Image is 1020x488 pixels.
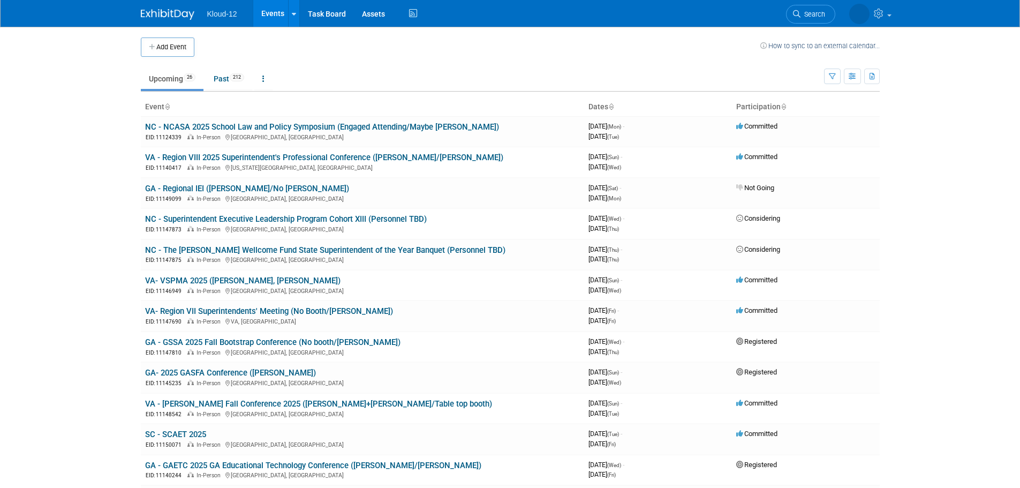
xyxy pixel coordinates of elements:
span: Committed [736,430,777,438]
span: Search [800,10,825,18]
a: How to sync to an external calendar... [760,42,880,50]
a: Sort by Start Date [608,102,614,111]
span: [DATE] [588,348,619,356]
a: Past212 [206,69,252,89]
img: In-Person Event [187,257,194,262]
div: [GEOGRAPHIC_DATA], [GEOGRAPHIC_DATA] [145,409,580,418]
span: Registered [736,461,777,469]
span: (Sun) [607,277,619,283]
div: [GEOGRAPHIC_DATA], [GEOGRAPHIC_DATA] [145,224,580,234]
span: EID: 11147810 [146,350,186,356]
a: GA - Regional IEI ([PERSON_NAME]/No [PERSON_NAME]) [145,184,349,193]
span: EID: 11150071 [146,442,186,448]
div: [GEOGRAPHIC_DATA], [GEOGRAPHIC_DATA] [145,348,580,357]
span: In-Person [197,288,224,295]
span: [DATE] [588,306,619,314]
span: [DATE] [588,245,622,253]
span: EID: 11147690 [146,319,186,325]
div: [GEOGRAPHIC_DATA], [GEOGRAPHIC_DATA] [145,470,580,479]
span: Considering [736,214,780,222]
span: In-Person [197,349,224,356]
span: [DATE] [588,399,622,407]
a: Sort by Event Name [164,102,170,111]
span: EID: 11140417 [146,165,186,171]
span: Committed [736,276,777,284]
span: [DATE] [588,337,624,346]
span: (Wed) [607,216,621,222]
span: - [621,245,622,253]
span: (Fri) [607,308,616,314]
span: [DATE] [588,461,624,469]
span: Registered [736,368,777,376]
span: EID: 11148542 [146,411,186,417]
span: Committed [736,153,777,161]
a: NC - Superintendent Executive Leadership Program Cohort XIII (Personnel TBD) [145,214,427,224]
img: In-Person Event [187,472,194,477]
div: [GEOGRAPHIC_DATA], [GEOGRAPHIC_DATA] [145,286,580,295]
span: - [623,214,624,222]
span: [DATE] [588,224,619,232]
span: EID: 11145235 [146,380,186,386]
span: [DATE] [588,184,621,192]
span: [DATE] [588,409,619,417]
img: In-Person Event [187,318,194,324]
div: VA, [GEOGRAPHIC_DATA] [145,317,580,326]
span: EID: 11140244 [146,472,186,478]
button: Add Event [141,37,194,57]
img: In-Person Event [187,349,194,355]
span: EID: 11147873 [146,227,186,232]
span: 26 [184,73,195,81]
th: Event [141,98,584,116]
span: (Thu) [607,257,619,262]
a: Search [786,5,835,24]
span: - [621,368,622,376]
a: GA- 2025 GASFA Conference ([PERSON_NAME]) [145,368,316,378]
img: ExhibitDay [141,9,194,20]
span: (Wed) [607,462,621,468]
span: [DATE] [588,317,616,325]
span: (Fri) [607,318,616,324]
span: Kloud-12 [207,10,237,18]
span: - [621,153,622,161]
img: In-Person Event [187,164,194,170]
span: In-Person [197,441,224,448]
span: - [619,184,621,192]
div: [GEOGRAPHIC_DATA], [GEOGRAPHIC_DATA] [145,440,580,449]
span: EID: 11147875 [146,257,186,263]
img: In-Person Event [187,134,194,139]
a: SC - SCAET 2025 [145,430,206,439]
span: (Sun) [607,370,619,376]
span: EID: 11124339 [146,134,186,140]
span: Considering [736,245,780,253]
span: (Wed) [607,288,621,294]
span: (Sun) [607,154,619,160]
span: - [621,276,622,284]
a: GA - GAETC 2025 GA Educational Technology Conference ([PERSON_NAME]/[PERSON_NAME]) [145,461,481,470]
span: - [623,122,624,130]
span: Committed [736,306,777,314]
span: Not Going [736,184,774,192]
img: In-Person Event [187,288,194,293]
span: [DATE] [588,255,619,263]
span: (Wed) [607,339,621,345]
span: [DATE] [588,163,621,171]
span: In-Person [197,318,224,325]
span: (Tue) [607,431,619,437]
span: (Wed) [607,164,621,170]
span: [DATE] [588,378,621,386]
span: Registered [736,337,777,346]
span: In-Person [197,472,224,479]
span: (Fri) [607,472,616,478]
span: (Tue) [607,411,619,417]
span: In-Person [197,226,224,233]
img: In-Person Event [187,441,194,447]
a: VA- Region VII Superintendents' Meeting (No Booth/[PERSON_NAME]) [145,306,393,316]
span: 212 [230,73,244,81]
span: (Fri) [607,441,616,447]
span: - [621,399,622,407]
img: In-Person Event [187,196,194,201]
a: VA - [PERSON_NAME] Fall Conference 2025 ([PERSON_NAME]+[PERSON_NAME]/Table top booth) [145,399,492,409]
span: Committed [736,122,777,130]
span: - [621,430,622,438]
img: In-Person Event [187,380,194,385]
